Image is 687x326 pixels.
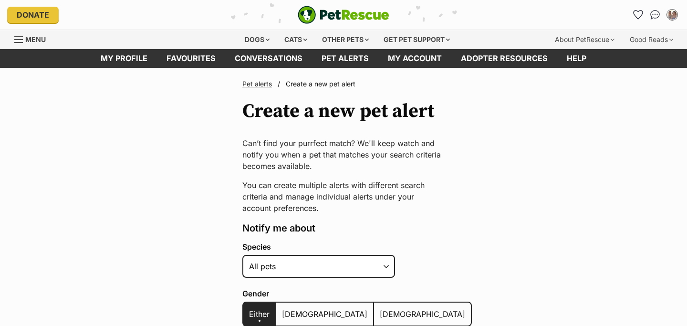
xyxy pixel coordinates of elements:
span: Create a new pet alert [286,80,355,88]
div: Dogs [238,30,276,49]
img: logo-e224e6f780fb5917bec1dbf3a21bbac754714ae5b6737aabdf751b685950b380.svg [298,6,389,24]
button: My account [665,7,680,22]
span: Menu [25,35,46,43]
a: Pet alerts [312,49,378,68]
div: Good Reads [623,30,680,49]
p: Can’t find your purrfect match? We'll keep watch and notify you when a pet that matches your sear... [242,137,445,172]
a: Favourites [157,49,225,68]
div: Other pets [315,30,375,49]
span: [DEMOGRAPHIC_DATA] [380,309,465,319]
a: My account [378,49,451,68]
nav: Breadcrumbs [242,79,445,89]
a: Pet alerts [242,80,272,88]
p: You can create multiple alerts with different search criteria and manage individual alerts under ... [242,179,445,214]
a: conversations [225,49,312,68]
a: Help [557,49,596,68]
a: Adopter resources [451,49,557,68]
label: Gender [242,289,472,298]
div: About PetRescue [548,30,621,49]
span: / [278,79,280,89]
a: My profile [91,49,157,68]
a: PetRescue [298,6,389,24]
span: Notify me about [242,222,315,234]
h1: Create a new pet alert [242,100,434,122]
a: Donate [7,7,59,23]
span: Either [249,309,270,319]
div: Cats [278,30,314,49]
img: Lilly Loughney profile pic [667,10,677,20]
ul: Account quick links [630,7,680,22]
img: chat-41dd97257d64d25036548639549fe6c8038ab92f7586957e7f3b1b290dea8141.svg [650,10,660,20]
a: Conversations [647,7,663,22]
div: Get pet support [377,30,457,49]
a: Menu [14,30,52,47]
label: Species [242,242,472,251]
span: [DEMOGRAPHIC_DATA] [282,309,367,319]
a: Favourites [630,7,645,22]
